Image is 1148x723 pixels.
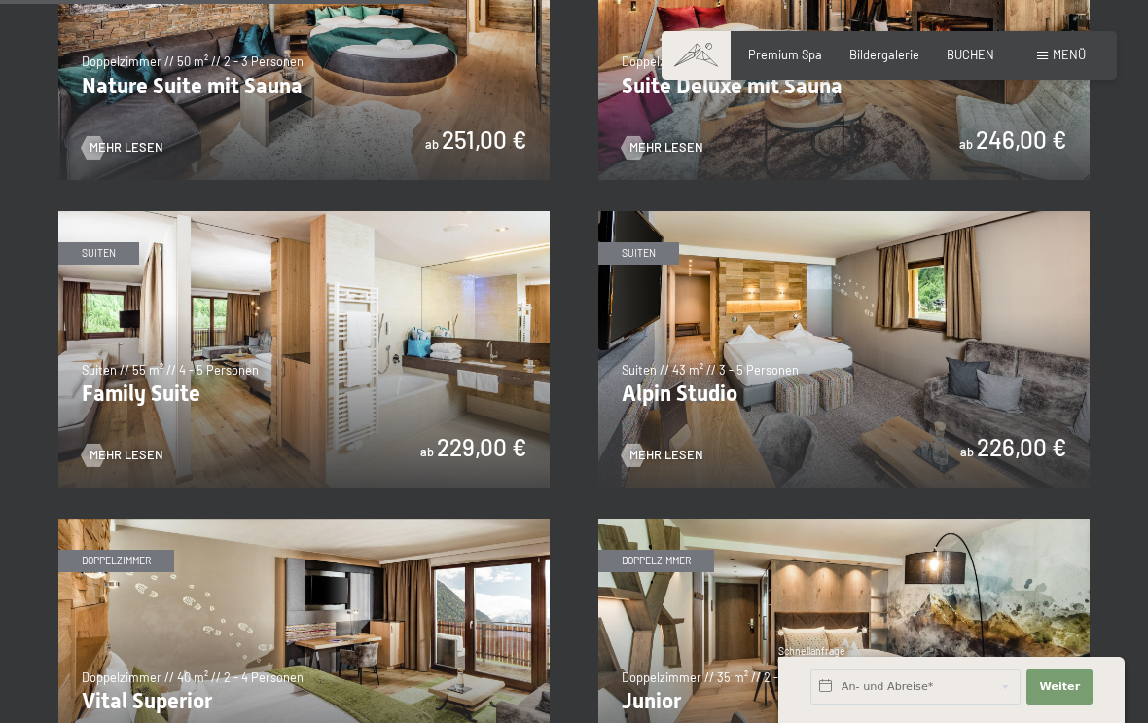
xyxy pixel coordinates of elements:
a: Vital Superior [58,519,550,528]
a: Mehr Lesen [622,447,703,464]
a: Mehr Lesen [82,139,163,157]
span: Menü [1053,47,1086,62]
a: BUCHEN [947,47,994,62]
span: Mehr Lesen [90,447,163,464]
span: Mehr Lesen [90,139,163,157]
a: Mehr Lesen [82,447,163,464]
span: Mehr Lesen [629,139,703,157]
img: Family Suite [58,211,550,488]
a: Bildergalerie [849,47,919,62]
button: Weiter [1026,669,1093,705]
a: Family Suite [58,211,550,221]
span: Weiter [1039,679,1080,695]
span: Mehr Lesen [629,447,703,464]
a: Junior [598,519,1090,528]
a: Mehr Lesen [622,139,703,157]
a: Alpin Studio [598,211,1090,221]
span: Schnellanfrage [778,645,845,657]
a: Premium Spa [748,47,822,62]
img: Alpin Studio [598,211,1090,488]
